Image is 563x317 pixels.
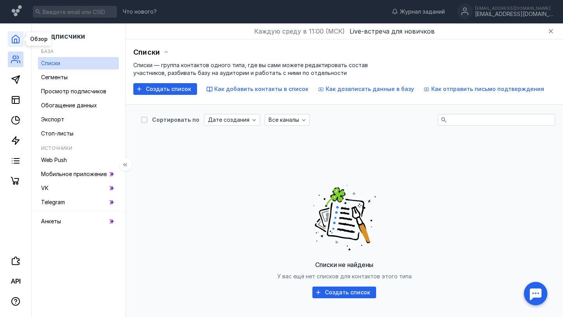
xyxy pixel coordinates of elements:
span: Telegram [41,199,65,205]
span: Создать список [325,289,370,296]
span: Все каналы [269,117,299,123]
a: Стоп-листы [38,127,119,140]
span: Стоп-листы [41,130,74,137]
span: Журнал заданий [400,8,445,16]
button: Как добавить контакты в список [206,85,308,93]
button: Все каналы [265,114,310,126]
span: Просмотр подписчиков [41,88,106,94]
span: Дате создания [208,117,249,123]
div: [EMAIL_ADDRESS][DOMAIN_NAME] [475,6,553,11]
button: Создать список [133,83,197,95]
span: Списки [41,60,60,66]
span: Что нового? [123,9,157,14]
a: Что нового? [119,9,161,14]
a: Анкеты [38,215,119,228]
span: Анкеты [41,218,61,224]
span: У вас ещё нет списков для контактов этого типа [277,273,412,280]
span: Как добавить контакты в список [214,85,308,92]
span: Как дозаписать данные в базу [326,85,414,92]
a: Списки [38,57,119,69]
button: Дате создания [204,114,260,126]
a: Экспорт [38,113,119,126]
h5: База [41,48,54,54]
a: VK [38,182,119,194]
span: Списки [133,48,160,57]
a: Журнал заданий [388,8,449,16]
button: Создать список [312,287,376,298]
input: Введите email или CSID [33,6,117,18]
span: Live-встреча для новичков [350,27,435,35]
span: Создать список [146,86,191,93]
button: Как отправить письмо подтверждения [423,85,544,93]
a: Web Push [38,154,119,166]
span: VK [41,185,48,191]
a: Просмотр подписчиков [38,85,119,98]
a: Мобильное приложение [38,168,119,180]
span: Обзор [30,36,48,42]
span: Подписчики [41,32,85,40]
span: Списки не найдены [315,261,374,269]
span: Мобильное приложение [41,171,107,177]
button: Live-встреча для новичков [350,27,435,36]
div: [EMAIL_ADDRESS][DOMAIN_NAME] [475,11,553,18]
div: Сортировать по [152,117,199,123]
span: Каждую среду в 11:00 (МСК) [254,27,345,36]
a: Telegram [38,196,119,208]
a: Сегменты [38,71,119,84]
span: Сегменты [41,74,68,80]
span: Списки — группа контактов одного типа, где вы сами можете редактировать состав участников, разбив... [133,62,368,76]
span: Экспорт [41,116,64,123]
h5: Источники [41,145,72,151]
span: Обогащение данных [41,102,97,109]
span: Web Push [41,157,67,163]
button: Как дозаписать данные в базу [318,85,414,93]
span: Как отправить письмо подтверждения [431,85,544,92]
a: Обогащение данных [38,99,119,112]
